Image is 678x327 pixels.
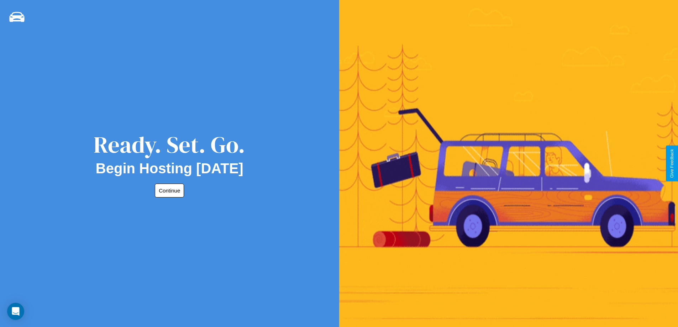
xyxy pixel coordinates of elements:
h2: Begin Hosting [DATE] [96,160,243,176]
div: Open Intercom Messenger [7,303,24,320]
div: Give Feedback [669,149,674,178]
div: Ready. Set. Go. [94,129,245,160]
button: Continue [155,184,184,197]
